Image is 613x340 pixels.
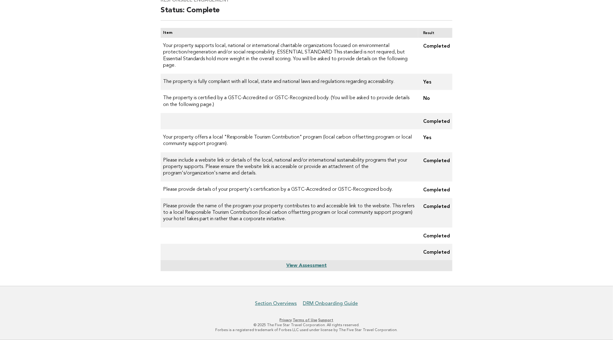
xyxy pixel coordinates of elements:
[418,28,452,38] th: Result
[161,198,418,228] td: Please provide the name of the program your property contributes to and accessible link to the we...
[418,228,452,244] td: Completed
[255,300,297,307] a: Section Overviews
[161,90,418,113] td: The property is certified by a GSTC-Accredited or GSTC-Recognized body. (You will be asked to pro...
[418,182,452,198] td: Completed
[161,28,418,38] th: Item
[119,327,494,332] p: Forbes is a registered trademark of Forbes LLC used under license by The Five Star Travel Corpora...
[119,322,494,327] p: © 2025 The Five Star Travel Corporation. All rights reserved.
[161,38,418,74] td: Your property supports local, national or international charitable organizations focused on envir...
[418,198,452,228] td: Completed
[418,113,452,129] td: Completed
[161,129,418,152] td: Your property offers a local "Responsible Tourism Contribution" program (local carbon offsetting ...
[418,90,452,113] td: No
[280,318,292,322] a: Privacy
[161,182,418,198] td: Please provide details of your property's certification by a GSTC-Accredited or GSTC-Recognized b...
[418,129,452,152] td: Yes
[418,38,452,74] td: Completed
[119,318,494,322] p: · ·
[418,244,452,260] td: Completed
[318,318,334,322] a: Support
[303,300,358,307] a: DRM Onboarding Guide
[161,74,418,90] td: The property is fully compliant with all local, state and national laws and regulations regarding...
[418,152,452,182] td: Completed
[418,74,452,90] td: Yes
[161,6,452,21] h2: Status: Complete
[286,263,327,268] a: View Assessment
[293,318,318,322] a: Terms of Use
[161,152,418,182] td: Please include a website link or details of the local, national and/or international sustainabili...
